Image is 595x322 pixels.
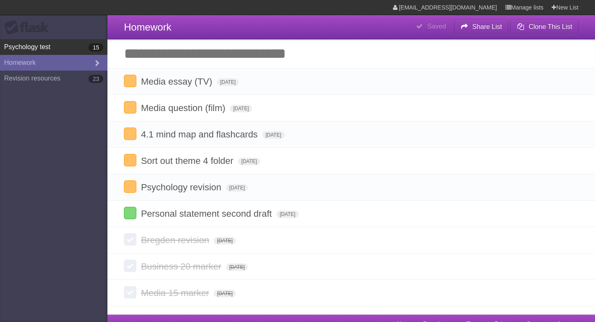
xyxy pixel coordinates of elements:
[141,182,223,192] span: Psychology revision
[214,290,236,297] span: [DATE]
[226,263,248,271] span: [DATE]
[226,184,248,192] span: [DATE]
[454,19,509,34] button: Share List
[262,131,285,139] span: [DATE]
[238,158,260,165] span: [DATE]
[472,23,502,30] b: Share List
[124,75,136,87] label: Done
[88,43,103,52] b: 15
[528,23,572,30] b: Clone This List
[141,156,236,166] span: Sort out theme 4 folder
[4,20,54,35] div: Flask
[141,261,223,272] span: Business 20 marker
[124,101,136,114] label: Done
[214,237,236,244] span: [DATE]
[427,23,446,30] b: Saved
[124,207,136,219] label: Done
[124,260,136,272] label: Done
[124,154,136,166] label: Done
[141,208,274,219] span: Personal statement second draft
[124,233,136,246] label: Done
[230,105,252,112] span: [DATE]
[124,128,136,140] label: Done
[124,21,171,33] span: Homework
[276,211,299,218] span: [DATE]
[124,286,136,298] label: Done
[141,288,211,298] span: Media 15 marker
[141,76,214,87] span: Media essay (TV)
[141,129,260,140] span: 4.1 mind map and flashcards
[217,78,239,86] span: [DATE]
[141,235,211,245] span: Bregden revision
[510,19,578,34] button: Clone This List
[88,75,103,83] b: 23
[141,103,227,113] span: Media question (film)
[124,180,136,193] label: Done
